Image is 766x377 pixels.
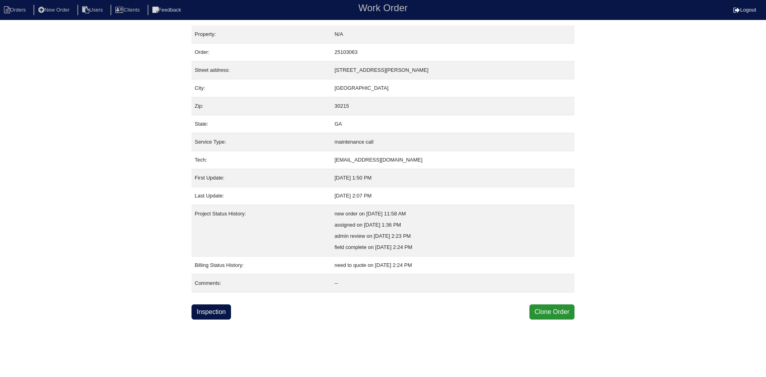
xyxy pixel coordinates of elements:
[733,7,756,13] a: Logout
[331,43,574,61] td: 25103063
[331,133,574,151] td: maintenance call
[191,43,331,61] td: Order:
[331,97,574,115] td: 30215
[334,242,571,253] div: field complete on [DATE] 2:24 PM
[331,61,574,79] td: [STREET_ADDRESS][PERSON_NAME]
[331,187,574,205] td: [DATE] 2:07 PM
[331,151,574,169] td: [EMAIL_ADDRESS][DOMAIN_NAME]
[111,7,146,13] a: Clients
[191,304,231,320] a: Inspection
[331,79,574,97] td: [GEOGRAPHIC_DATA]
[111,5,146,16] li: Clients
[191,133,331,151] td: Service Type:
[191,79,331,97] td: City:
[334,231,571,242] div: admin review on [DATE] 2:23 PM
[77,7,109,13] a: Users
[331,274,574,292] td: --
[191,26,331,43] td: Property:
[334,219,571,231] div: assigned on [DATE] 1:36 PM
[191,61,331,79] td: Street address:
[191,257,331,274] td: Billing Status History:
[191,151,331,169] td: Tech:
[191,205,331,257] td: Project Status History:
[34,5,76,16] li: New Order
[191,169,331,187] td: First Update:
[331,26,574,43] td: N/A
[331,169,574,187] td: [DATE] 1:50 PM
[334,260,571,271] div: need to quote on [DATE] 2:24 PM
[191,97,331,115] td: Zip:
[77,5,109,16] li: Users
[34,7,76,13] a: New Order
[529,304,574,320] button: Clone Order
[334,208,571,219] div: new order on [DATE] 11:58 AM
[191,187,331,205] td: Last Update:
[191,115,331,133] td: State:
[148,5,188,16] li: Feedback
[191,274,331,292] td: Comments:
[331,115,574,133] td: GA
